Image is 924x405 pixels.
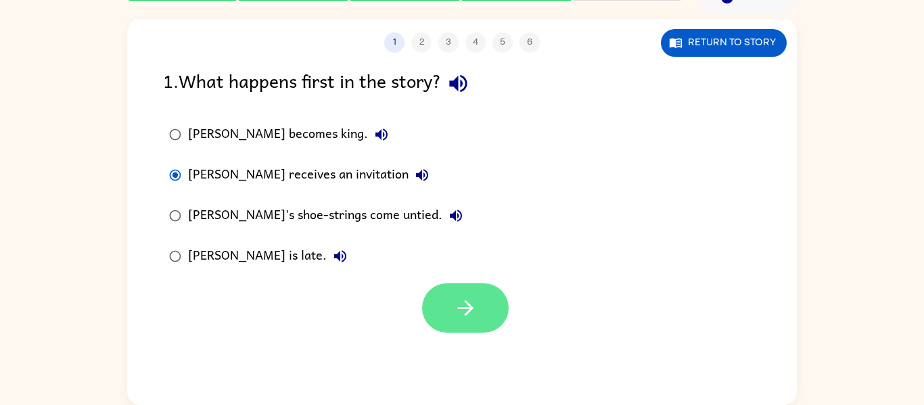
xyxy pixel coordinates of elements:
[327,243,354,270] button: [PERSON_NAME] is late.
[368,121,395,148] button: [PERSON_NAME] becomes king.
[188,121,395,148] div: [PERSON_NAME] becomes king.
[442,202,469,229] button: [PERSON_NAME]'s shoe-strings come untied.
[661,29,787,57] button: Return to story
[163,66,761,101] div: 1 . What happens first in the story?
[188,202,469,229] div: [PERSON_NAME]'s shoe-strings come untied.
[384,32,405,53] button: 1
[188,243,354,270] div: [PERSON_NAME] is late.
[409,162,436,189] button: [PERSON_NAME] receives an invitation
[188,162,436,189] div: [PERSON_NAME] receives an invitation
